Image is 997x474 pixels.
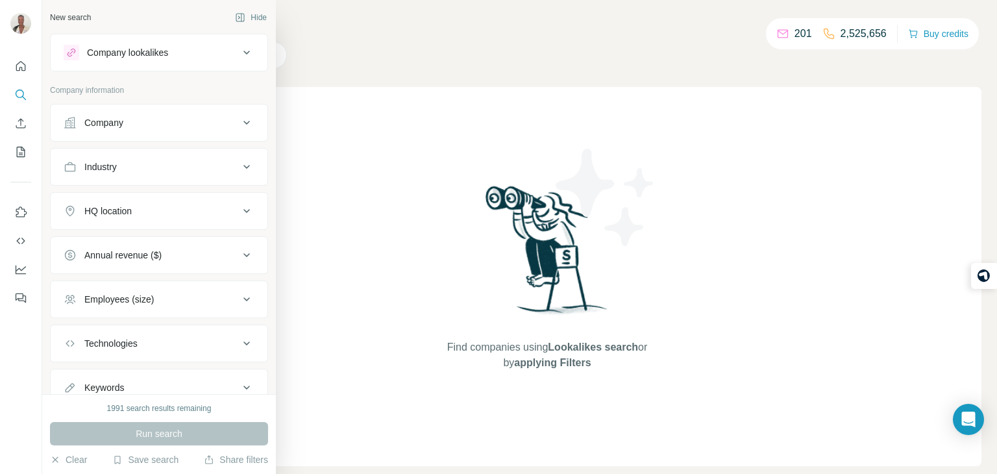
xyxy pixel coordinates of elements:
[84,160,117,173] div: Industry
[480,182,615,327] img: Surfe Illustration - Woman searching with binoculars
[50,453,87,466] button: Clear
[10,55,31,78] button: Quick start
[51,372,267,403] button: Keywords
[51,328,267,359] button: Technologies
[10,286,31,310] button: Feedback
[84,337,138,350] div: Technologies
[84,249,162,262] div: Annual revenue ($)
[51,195,267,227] button: HQ location
[226,8,276,27] button: Hide
[10,201,31,224] button: Use Surfe on LinkedIn
[10,83,31,106] button: Search
[10,258,31,281] button: Dashboard
[514,357,591,368] span: applying Filters
[908,25,968,43] button: Buy credits
[51,240,267,271] button: Annual revenue ($)
[794,26,812,42] p: 201
[107,403,212,414] div: 1991 search results remaining
[51,37,267,68] button: Company lookalikes
[112,453,178,466] button: Save search
[51,107,267,138] button: Company
[51,151,267,182] button: Industry
[204,453,268,466] button: Share filters
[87,46,168,59] div: Company lookalikes
[10,13,31,34] img: Avatar
[548,342,638,353] span: Lookalikes search
[50,84,268,96] p: Company information
[84,116,123,129] div: Company
[10,112,31,135] button: Enrich CSV
[443,340,651,371] span: Find companies using or by
[10,229,31,253] button: Use Surfe API
[953,404,984,435] div: Open Intercom Messenger
[84,381,124,394] div: Keywords
[50,12,91,23] div: New search
[10,140,31,164] button: My lists
[547,139,664,256] img: Surfe Illustration - Stars
[51,284,267,315] button: Employees (size)
[84,293,154,306] div: Employees (size)
[84,205,132,218] div: HQ location
[113,16,981,34] h4: Search
[841,26,887,42] p: 2,525,656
